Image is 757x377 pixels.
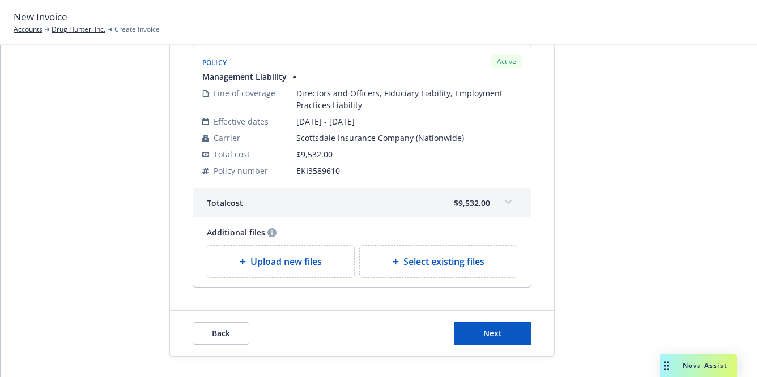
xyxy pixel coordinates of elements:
span: Create Invoice [114,24,160,35]
div: Active [491,54,522,68]
span: Next [483,328,502,339]
span: Carrier [214,132,240,144]
span: Back [212,328,230,339]
span: Scottsdale Insurance Company (Nationwide) [296,132,522,144]
div: Select existing files [359,245,517,278]
span: $9,532.00 [454,197,490,209]
span: Policy [202,58,227,67]
span: Policy number [214,165,268,177]
span: Additional files [207,226,265,238]
div: Drag to move [660,354,674,377]
span: Upload new files [250,255,322,268]
div: Totalcost$9,532.00 [193,188,531,217]
button: Back [193,322,249,345]
span: Total cost [214,148,250,160]
button: Next [454,322,531,345]
button: Nova Assist [660,354,737,377]
button: Management Liability [202,71,300,83]
span: Nova Assist [683,361,728,370]
span: [DATE] - [DATE] [296,115,522,127]
span: Select existing files [403,255,484,268]
span: Directors and Officers, Fiduciary Liability, Employment Practices Liability [296,87,522,111]
span: New Invoice [14,10,67,24]
div: Upload new files [207,245,355,278]
a: Accounts [14,24,42,35]
span: Effective dates [214,115,269,127]
a: Drug Hunter, Inc. [52,24,105,35]
span: Total cost [207,197,243,209]
span: $9,532.00 [296,149,333,160]
span: Management Liability [202,71,287,83]
span: Line of coverage [214,87,275,99]
span: EKI3589610 [296,165,522,177]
